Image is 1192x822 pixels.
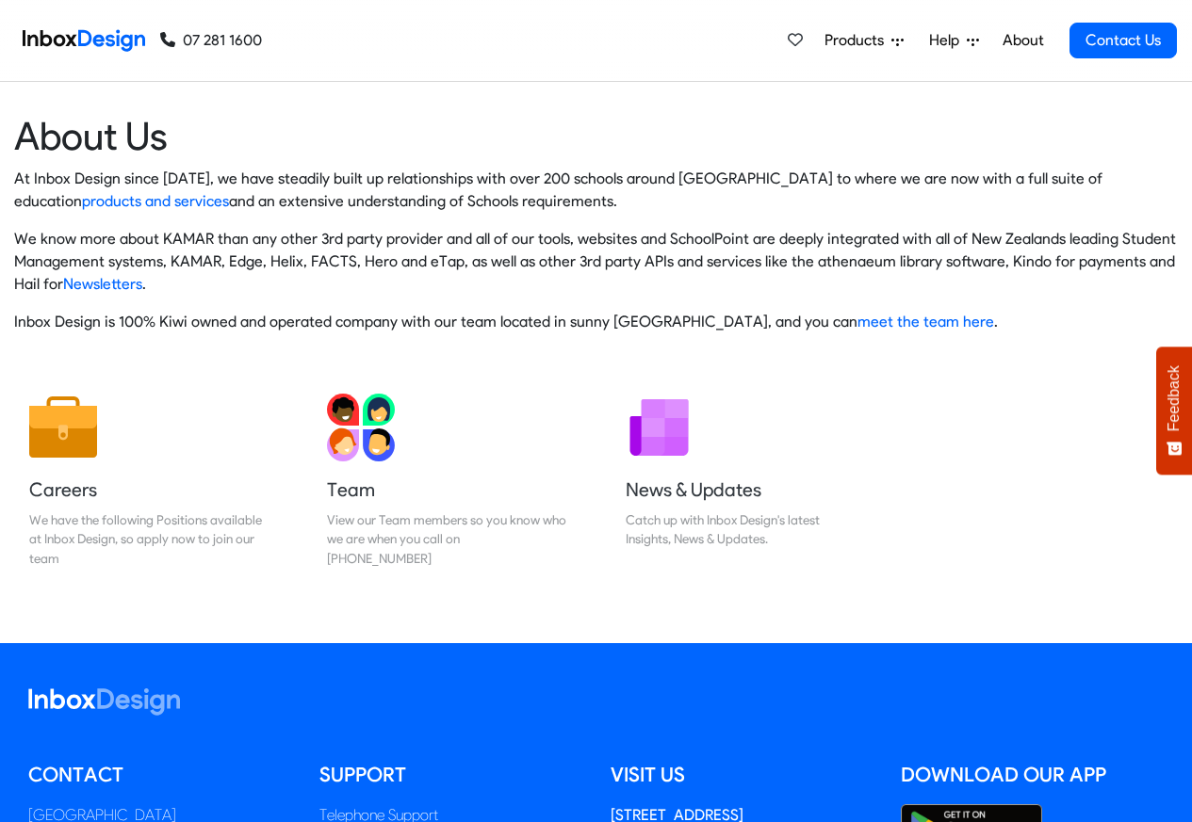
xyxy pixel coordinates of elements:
div: Catch up with Inbox Design's latest Insights, News & Updates. [626,510,865,549]
h5: Visit us [611,761,874,789]
a: Newsletters [63,275,142,293]
img: 2022_01_12_icon_newsletter.svg [626,394,694,461]
a: Team View our Team members so you know who we are when you call on [PHONE_NUMBER] [312,379,581,583]
img: 2022_01_13_icon_job.svg [29,394,97,461]
a: meet the team here [857,313,994,330]
a: 07 281 1600 [160,29,262,52]
h5: Contact [28,761,291,789]
img: 2022_01_13_icon_team.svg [327,394,395,461]
h5: Team [327,476,566,503]
h5: Support [319,761,582,789]
span: Help [929,29,967,52]
h5: Download our App [901,761,1164,789]
a: Contact Us [1070,23,1177,58]
p: At Inbox Design since [DATE], we have steadily built up relationships with over 200 schools aroun... [14,168,1178,213]
div: We have the following Positions available at Inbox Design, so apply now to join our team [29,510,269,568]
a: Products [817,22,911,59]
p: Inbox Design is 100% Kiwi owned and operated company with our team located in sunny [GEOGRAPHIC_D... [14,311,1178,333]
img: logo_inboxdesign_white.svg [28,688,180,716]
a: About [997,22,1049,59]
a: products and services [82,192,229,210]
div: View our Team members so you know who we are when you call on [PHONE_NUMBER] [327,510,566,568]
span: Feedback [1166,365,1183,431]
heading: About Us [14,112,1178,160]
p: We know more about KAMAR than any other 3rd party provider and all of our tools, websites and Sch... [14,228,1178,296]
span: Products [825,29,891,52]
a: Careers We have the following Positions available at Inbox Design, so apply now to join our team [14,379,284,583]
h5: Careers [29,476,269,503]
a: News & Updates Catch up with Inbox Design's latest Insights, News & Updates. [611,379,880,583]
button: Feedback - Show survey [1156,347,1192,475]
h5: News & Updates [626,476,865,503]
a: Help [922,22,987,59]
